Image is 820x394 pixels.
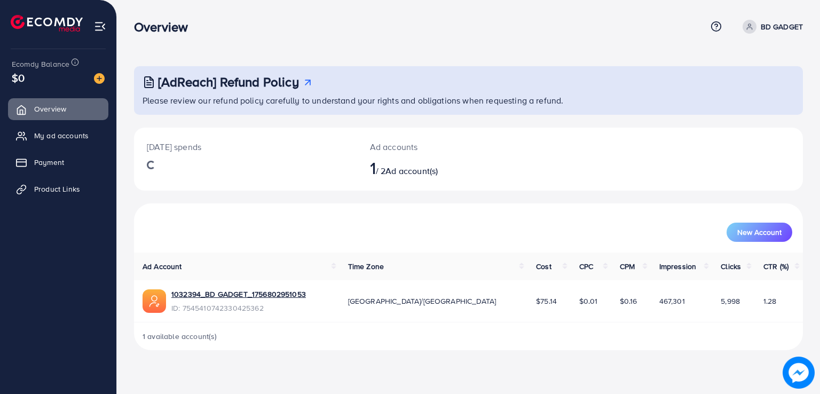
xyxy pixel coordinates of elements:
[34,157,64,168] span: Payment
[143,94,797,107] p: Please review our refund policy carefully to understand your rights and obligations when requesti...
[579,296,598,306] span: $0.01
[34,184,80,194] span: Product Links
[143,289,166,313] img: ic-ads-acc.e4c84228.svg
[659,296,685,306] span: 467,301
[134,19,196,35] h3: Overview
[370,140,511,153] p: Ad accounts
[370,155,376,180] span: 1
[8,152,108,173] a: Payment
[763,296,777,306] span: 1.28
[620,261,635,272] span: CPM
[94,20,106,33] img: menu
[761,20,803,33] p: BD GADGET
[11,15,83,31] img: logo
[171,303,306,313] span: ID: 7545410742330425362
[721,261,741,272] span: Clicks
[579,261,593,272] span: CPC
[370,157,511,178] h2: / 2
[385,165,438,177] span: Ad account(s)
[783,357,815,389] img: image
[8,178,108,200] a: Product Links
[8,125,108,146] a: My ad accounts
[143,261,182,272] span: Ad Account
[12,59,69,69] span: Ecomdy Balance
[738,20,803,34] a: BD GADGET
[158,74,299,90] h3: [AdReach] Refund Policy
[737,228,782,236] span: New Account
[536,261,551,272] span: Cost
[348,261,384,272] span: Time Zone
[147,140,344,153] p: [DATE] spends
[34,130,89,141] span: My ad accounts
[34,104,66,114] span: Overview
[763,261,789,272] span: CTR (%)
[727,223,792,242] button: New Account
[8,98,108,120] a: Overview
[171,289,306,300] a: 1032394_BD GADGET_1756802951053
[536,296,557,306] span: $75.14
[620,296,637,306] span: $0.16
[94,73,105,84] img: image
[348,296,496,306] span: [GEOGRAPHIC_DATA]/[GEOGRAPHIC_DATA]
[659,261,697,272] span: Impression
[143,331,217,342] span: 1 available account(s)
[721,296,740,306] span: 5,998
[12,70,25,85] span: $0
